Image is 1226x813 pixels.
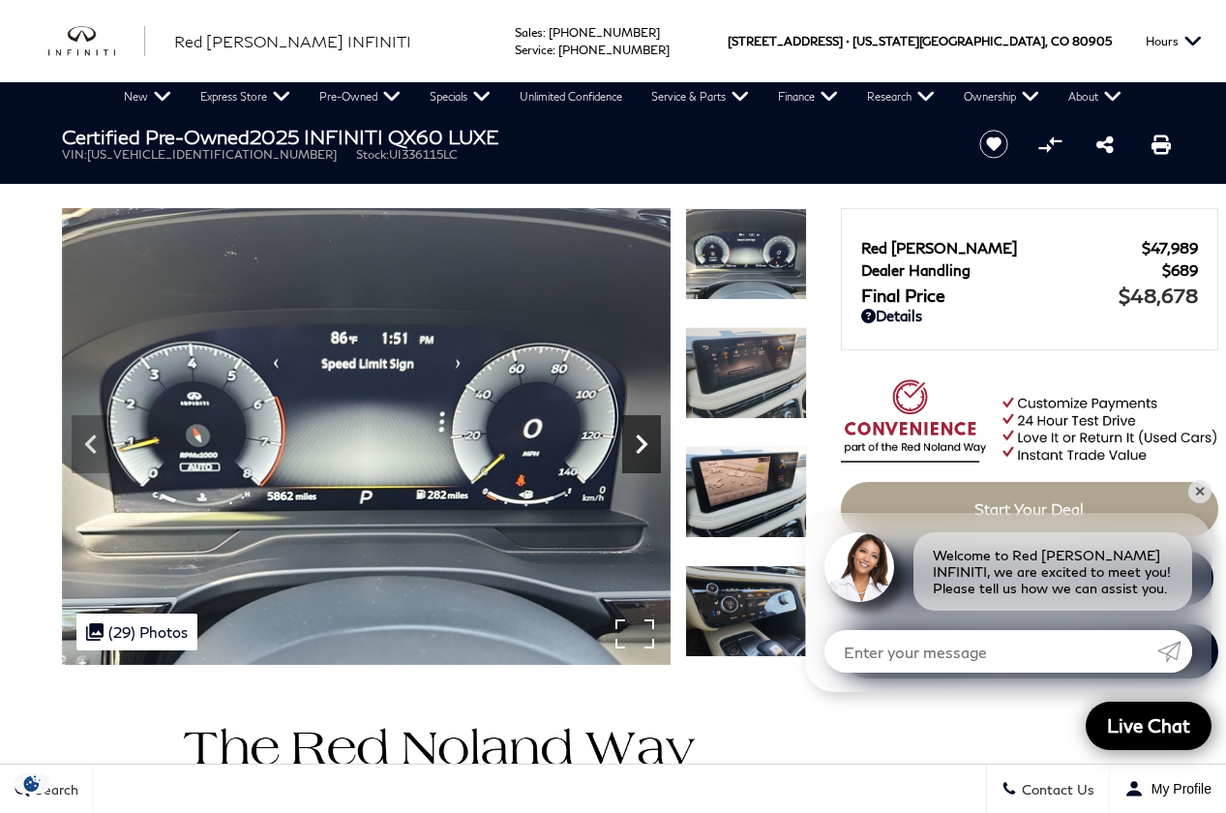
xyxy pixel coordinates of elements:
[505,82,637,111] a: Unlimited Confidence
[861,239,1142,256] span: Red [PERSON_NAME]
[861,261,1162,279] span: Dealer Handling
[186,82,305,111] a: Express Store
[48,26,145,57] img: INFINITI
[356,147,389,162] span: Stock:
[1054,82,1136,111] a: About
[949,82,1054,111] a: Ownership
[861,284,1198,307] a: Final Price $48,678
[109,82,186,111] a: New
[1119,284,1198,307] span: $48,678
[174,32,411,50] span: Red [PERSON_NAME] INFINITI
[824,630,1157,673] input: Enter your message
[30,781,78,798] span: Search
[1157,630,1192,673] a: Submit
[515,25,543,40] span: Sales
[637,82,763,111] a: Service & Parts
[549,25,660,40] a: [PHONE_NUMBER]
[174,30,411,53] a: Red [PERSON_NAME] INFINITI
[553,43,555,57] span: :
[558,43,670,57] a: [PHONE_NUMBER]
[76,614,197,650] div: (29) Photos
[515,43,553,57] span: Service
[62,147,87,162] span: VIN:
[685,327,807,419] img: Certified Used 2025 Grand Blue INFINITI LUXE image 15
[72,415,110,473] div: Previous
[1097,713,1200,738] span: Live Chat
[415,82,505,111] a: Specials
[728,34,1112,48] a: [STREET_ADDRESS] • [US_STATE][GEOGRAPHIC_DATA], CO 80905
[62,126,947,147] h1: 2025 INFINITI QX60 LUXE
[389,147,458,162] span: UI336115LC
[861,307,1198,324] a: Details
[824,532,894,602] img: Agent profile photo
[974,499,1084,518] span: Start Your Deal
[861,239,1198,256] a: Red [PERSON_NAME] $47,989
[1086,702,1211,750] a: Live Chat
[861,261,1198,279] a: Dealer Handling $689
[10,773,54,794] img: Opt-Out Icon
[622,415,661,473] div: Next
[1151,133,1171,156] a: Print this Certified Pre-Owned 2025 INFINITI QX60 LUXE
[685,565,807,657] img: Certified Used 2025 Grand Blue INFINITI LUXE image 17
[1144,781,1211,797] span: My Profile
[861,285,1119,306] span: Final Price
[543,25,546,40] span: :
[1096,133,1114,156] a: Share this Certified Pre-Owned 2025 INFINITI QX60 LUXE
[305,82,415,111] a: Pre-Owned
[1162,261,1198,279] span: $689
[48,26,145,57] a: infiniti
[685,208,807,300] img: Certified Used 2025 Grand Blue INFINITI LUXE image 14
[62,208,671,665] img: Certified Used 2025 Grand Blue INFINITI LUXE image 14
[763,82,852,111] a: Finance
[841,482,1218,536] a: Start Your Deal
[685,446,807,538] img: Certified Used 2025 Grand Blue INFINITI LUXE image 16
[852,82,949,111] a: Research
[109,82,1136,111] nav: Main Navigation
[1142,239,1198,256] span: $47,989
[1017,781,1094,798] span: Contact Us
[87,147,337,162] span: [US_VEHICLE_IDENTIFICATION_NUMBER]
[1035,130,1064,159] button: Compare Vehicle
[10,773,54,794] section: Click to Open Cookie Consent Modal
[62,125,250,148] strong: Certified Pre-Owned
[913,532,1192,611] div: Welcome to Red [PERSON_NAME] INFINITI, we are excited to meet you! Please tell us how we can assi...
[1110,765,1226,813] button: Open user profile menu
[972,129,1015,160] button: Save vehicle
